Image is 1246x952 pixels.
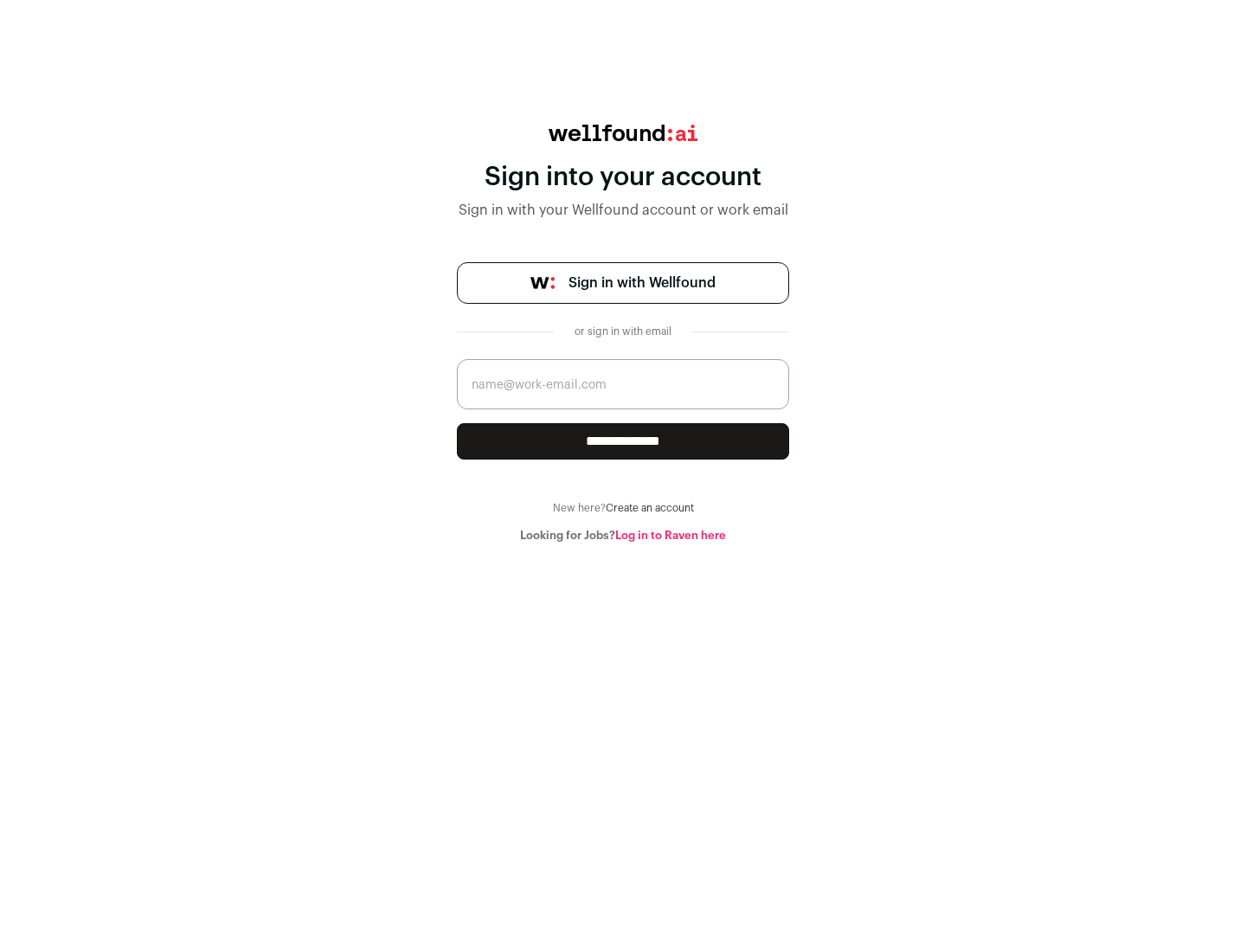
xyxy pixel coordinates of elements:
[457,501,789,515] div: New here?
[530,277,555,289] img: wellfound-symbol-flush-black-fb3c872781a75f747ccb3a119075da62bfe97bd399995f84a933054e44a575c4.png
[568,273,716,293] span: Sign in with Wellfound
[457,529,789,543] div: Looking for Jobs?
[606,503,694,513] a: Create an account
[457,162,789,193] div: Sign into your account
[568,325,678,338] div: or sign in with email
[457,200,789,221] div: Sign in with your Wellfound account or work email
[457,262,789,304] a: Sign in with Wellfound
[549,125,697,141] img: wellfound:ai
[615,530,726,541] a: Log in to Raven here
[457,359,789,409] input: name@work-email.com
